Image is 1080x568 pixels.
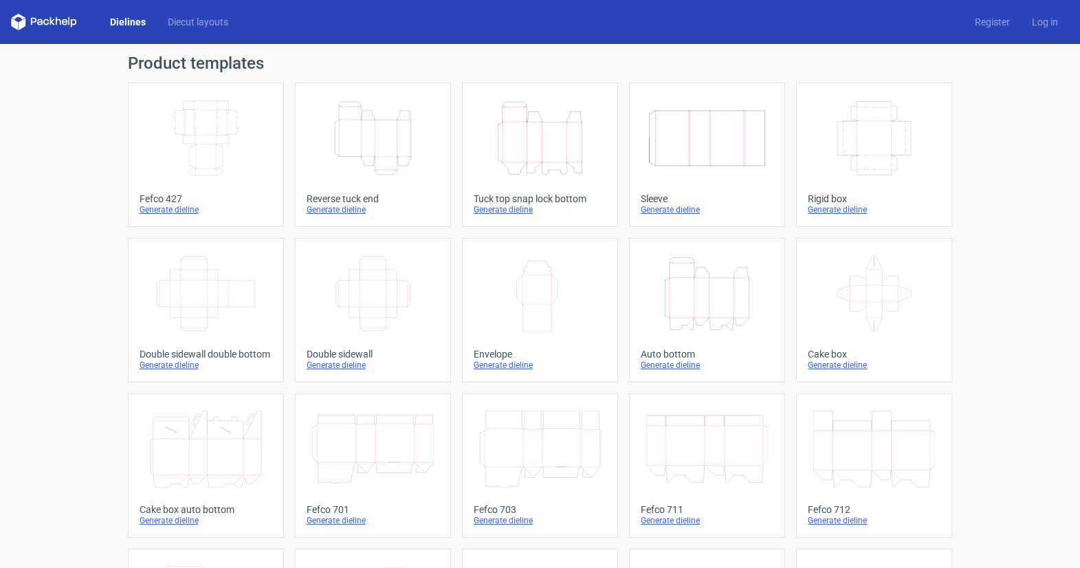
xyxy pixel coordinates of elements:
a: Diecut layouts [157,15,239,29]
a: Register [964,15,1021,29]
div: Generate dieline [307,515,439,526]
div: Generate dieline [140,204,272,215]
div: Fefco 427 [140,193,272,204]
div: Fefco 712 [808,504,940,515]
a: Fefco 703Generate dieline [462,393,618,538]
div: Auto bottom [641,349,773,360]
div: Double sidewall [307,349,439,360]
a: Fefco 712Generate dieline [796,393,952,538]
div: Rigid box [808,193,940,204]
div: Cake box [808,349,940,360]
div: Generate dieline [307,204,439,215]
div: Generate dieline [641,204,773,215]
div: Fefco 711 [641,504,773,515]
div: Sleeve [641,193,773,204]
div: Fefco 701 [307,504,439,515]
a: Fefco 427Generate dieline [128,83,284,227]
a: Double sidewallGenerate dieline [295,238,451,382]
div: Generate dieline [474,204,606,215]
h1: Product templates [128,55,953,72]
div: Generate dieline [140,515,272,526]
a: Log in [1021,15,1069,29]
a: EnvelopeGenerate dieline [462,238,618,382]
div: Generate dieline [307,360,439,371]
a: Fefco 711Generate dieline [629,393,785,538]
div: Generate dieline [808,515,940,526]
a: Rigid boxGenerate dieline [796,83,952,227]
div: Generate dieline [808,360,940,371]
a: Double sidewall double bottomGenerate dieline [128,238,284,382]
a: Dielines [99,15,157,29]
a: Cake boxGenerate dieline [796,238,952,382]
div: Generate dieline [808,204,940,215]
div: Cake box auto bottom [140,504,272,515]
div: Envelope [474,349,606,360]
div: Generate dieline [641,515,773,526]
div: Generate dieline [474,515,606,526]
div: Generate dieline [474,360,606,371]
a: Fefco 701Generate dieline [295,393,451,538]
a: Tuck top snap lock bottomGenerate dieline [462,83,618,227]
div: Generate dieline [641,360,773,371]
div: Double sidewall double bottom [140,349,272,360]
div: Generate dieline [140,360,272,371]
div: Reverse tuck end [307,193,439,204]
a: SleeveGenerate dieline [629,83,785,227]
a: Reverse tuck endGenerate dieline [295,83,451,227]
a: Auto bottomGenerate dieline [629,238,785,382]
a: Cake box auto bottomGenerate dieline [128,393,284,538]
div: Fefco 703 [474,504,606,515]
div: Tuck top snap lock bottom [474,193,606,204]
